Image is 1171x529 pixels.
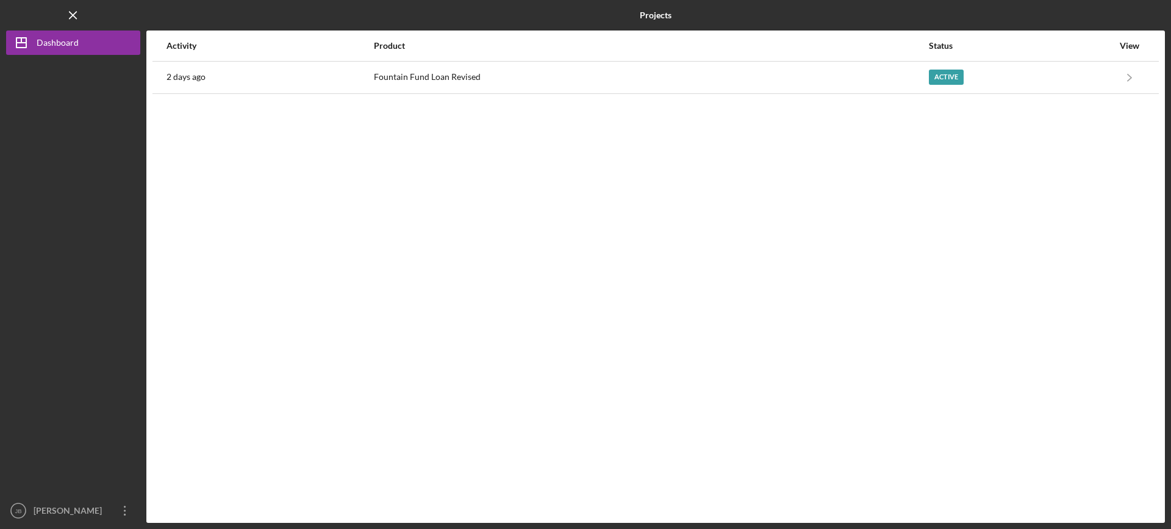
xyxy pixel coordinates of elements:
div: View [1114,41,1145,51]
b: Projects [640,10,671,20]
text: JB [15,508,21,514]
div: Active [929,70,964,85]
div: [PERSON_NAME] [30,498,110,526]
div: Fountain Fund Loan Revised [374,62,928,93]
div: Status [929,41,1113,51]
time: 2025-10-06 21:48 [167,72,206,82]
div: Activity [167,41,373,51]
button: Dashboard [6,31,140,55]
div: Dashboard [37,31,79,58]
button: JB[PERSON_NAME] [6,498,140,523]
div: Product [374,41,928,51]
